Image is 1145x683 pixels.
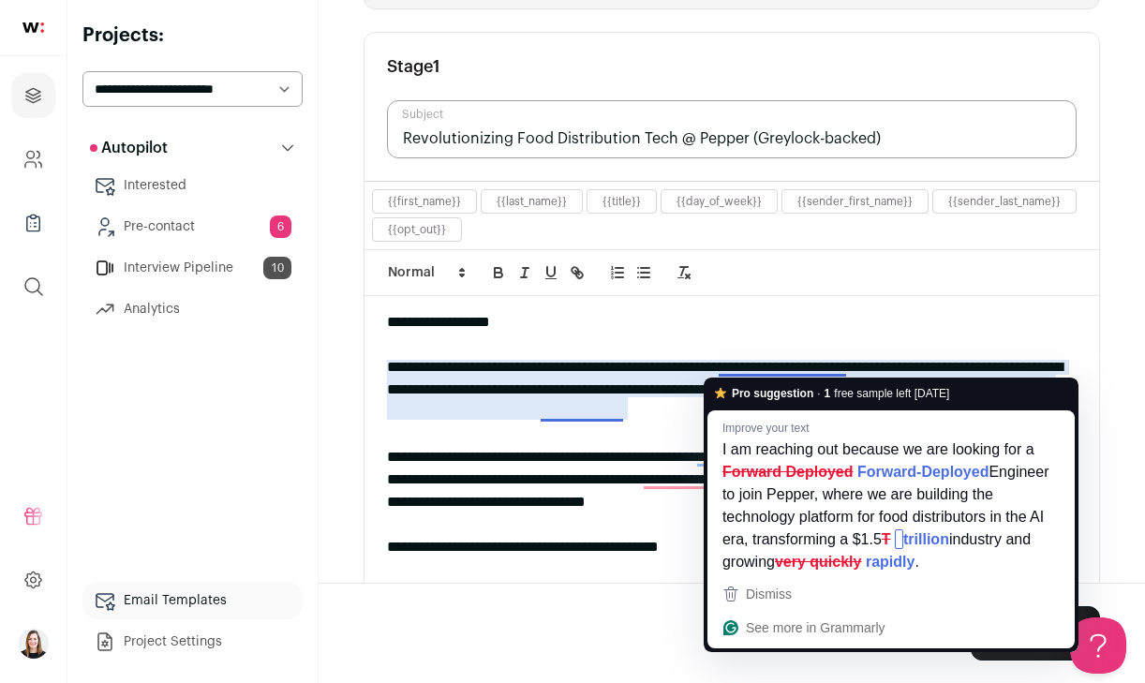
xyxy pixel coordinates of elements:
[388,194,461,209] button: {{first_name}}
[82,582,303,619] a: Email Templates
[19,629,49,659] img: 15272052-medium_jpg
[82,22,303,49] h2: Projects:
[82,623,303,661] a: Project Settings
[948,194,1061,209] button: {{sender_last_name}}
[11,137,55,182] a: Company and ATS Settings
[82,167,303,204] a: Interested
[22,22,44,33] img: wellfound-shorthand-0d5821cbd27db2630d0214b213865d53afaa358527fdda9d0ea32b1df1b89c2c.svg
[497,194,567,209] button: {{last_name}}
[82,290,303,328] a: Analytics
[1070,617,1126,674] iframe: Help Scout Beacon - Open
[82,208,303,245] a: Pre-contact6
[90,137,168,159] p: Autopilot
[602,194,641,209] button: {{title}}
[387,55,440,78] h3: Stage
[270,215,291,238] span: 6
[677,194,762,209] button: {{day_of_week}}
[387,100,1077,158] input: Subject
[82,249,303,287] a: Interview Pipeline10
[263,257,291,279] span: 10
[11,200,55,245] a: Company Lists
[19,629,49,659] button: Open dropdown
[364,296,1099,655] div: To enrich screen reader interactions, please activate Accessibility in Grammarly extension settings
[388,222,446,237] button: {{opt_out}}
[797,194,913,209] button: {{sender_first_name}}
[82,129,303,167] button: Autopilot
[11,73,55,118] a: Projects
[433,58,440,75] span: 1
